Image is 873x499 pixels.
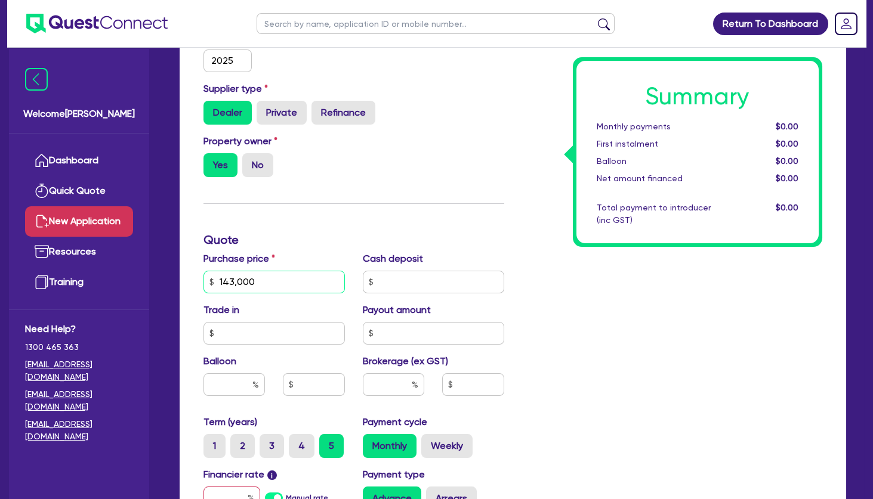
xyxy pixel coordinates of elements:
[776,203,798,212] span: $0.00
[289,434,314,458] label: 4
[588,202,735,227] div: Total payment to introducer (inc GST)
[26,14,168,33] img: quest-connect-logo-blue
[363,434,417,458] label: Monthly
[230,434,255,458] label: 2
[257,101,307,125] label: Private
[25,322,133,336] span: Need Help?
[25,267,133,297] a: Training
[776,173,798,183] span: $0.00
[776,156,798,166] span: $0.00
[25,358,133,383] a: [EMAIL_ADDRESS][DOMAIN_NAME]
[25,237,133,267] a: Resources
[257,13,615,34] input: Search by name, application ID or mobile number...
[319,434,344,458] label: 5
[203,134,277,148] label: Property owner
[421,434,473,458] label: Weekly
[203,467,277,482] label: Financier rate
[203,415,257,429] label: Term (years)
[776,139,798,148] span: $0.00
[203,303,239,317] label: Trade in
[363,252,423,266] label: Cash deposit
[776,122,798,131] span: $0.00
[363,415,427,429] label: Payment cycle
[25,176,133,206] a: Quick Quote
[203,101,252,125] label: Dealer
[25,206,133,237] a: New Application
[260,434,284,458] label: 3
[713,13,828,35] a: Return To Dashboard
[25,418,133,443] a: [EMAIL_ADDRESS][DOMAIN_NAME]
[25,388,133,413] a: [EMAIL_ADDRESS][DOMAIN_NAME]
[311,101,375,125] label: Refinance
[25,341,133,354] span: 1300 465 363
[35,214,49,228] img: new-application
[588,138,735,150] div: First instalment
[363,467,425,482] label: Payment type
[242,153,273,177] label: No
[25,145,133,176] a: Dashboard
[203,252,275,266] label: Purchase price
[831,8,862,39] a: Dropdown toggle
[588,155,735,168] div: Balloon
[363,354,448,368] label: Brokerage (ex GST)
[23,107,135,121] span: Welcome [PERSON_NAME]
[203,153,237,177] label: Yes
[203,354,236,368] label: Balloon
[35,275,49,289] img: training
[203,434,226,458] label: 1
[25,68,48,91] img: icon-menu-close
[588,172,735,185] div: Net amount financed
[597,82,799,111] h1: Summary
[203,233,504,247] h3: Quote
[203,82,268,96] label: Supplier type
[267,470,277,480] span: i
[35,244,49,259] img: resources
[588,120,735,133] div: Monthly payments
[35,184,49,198] img: quick-quote
[363,303,431,317] label: Payout amount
